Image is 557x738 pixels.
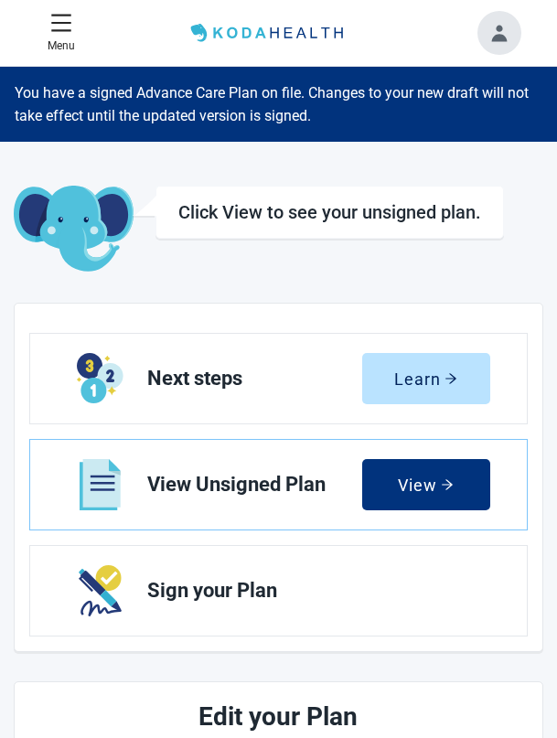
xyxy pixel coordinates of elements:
[30,440,527,529] a: View View Unsigned Plan section
[50,12,72,34] span: menu
[30,546,527,636] a: Next Sign your Plan section
[398,476,454,494] div: View
[477,11,521,55] button: Toggle account menu
[147,474,362,496] span: View Unsigned Plan
[48,37,75,55] p: Menu
[30,334,527,423] a: Learn Next steps section
[14,186,134,273] img: Koda Elephant
[362,459,490,510] button: Viewarrow-right
[147,580,490,602] span: Sign your Plan
[98,697,459,737] h2: Edit your Plan
[147,368,362,390] span: Next steps
[40,5,82,62] button: Close Menu
[184,18,354,48] img: Koda Health
[445,372,457,385] span: arrow-right
[441,478,454,491] span: arrow-right
[394,369,457,388] div: Learn
[178,201,481,223] h1: Click View to see your unsigned plan.
[362,353,490,404] button: Learnarrow-right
